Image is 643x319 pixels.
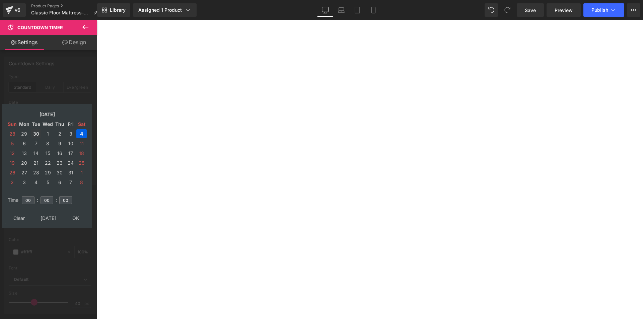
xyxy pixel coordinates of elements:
td: 21 [31,158,41,167]
td: 24 [66,158,76,167]
td: 15 [42,149,54,158]
td: 27 [18,168,30,177]
td: : [36,192,39,208]
td: 4 [76,129,87,138]
td: 8 [76,178,87,187]
td: 9 [54,139,65,148]
span: Library [110,7,126,13]
td: 20 [18,158,30,167]
td: Mon [18,119,30,129]
td: Thu [54,119,65,129]
a: v6 [3,3,26,17]
td: 31 [66,168,76,177]
a: Mobile [365,3,381,17]
td: [DATE] [32,214,64,223]
td: : [55,192,58,208]
td: Fri [66,119,76,129]
td: 25 [76,158,87,167]
td: 6 [54,178,65,187]
td: 6 [18,139,30,148]
td: 3 [66,129,76,138]
a: Preview [547,3,581,17]
td: 29 [18,129,30,138]
button: Undo [485,3,498,17]
td: Time [6,192,20,208]
td: 3 [18,178,30,187]
span: Countdown Timer [17,25,63,30]
td: 29 [42,168,54,177]
span: Classic Floor Mattress-打点 [31,10,90,15]
td: 5 [42,178,54,187]
td: Sat [76,119,87,129]
div: Assigned 1 Product [138,7,191,13]
td: 16 [54,149,65,158]
span: Publish [591,7,608,13]
td: 5 [7,139,18,148]
a: Design [50,35,98,50]
td: 19 [7,158,18,167]
td: 28 [7,129,18,138]
td: 12 [7,149,18,158]
button: Redo [501,3,514,17]
td: [DATE] [18,110,76,119]
td: 1 [42,129,54,138]
td: 14 [31,149,41,158]
td: 7 [66,178,76,187]
td: Sun [7,119,18,129]
td: Wed [42,119,54,129]
td: 28 [31,168,41,177]
td: 13 [18,149,30,158]
td: 30 [54,168,65,177]
a: Laptop [333,3,349,17]
td: 7 [31,139,41,148]
td: 26 [7,168,18,177]
span: Save [525,7,536,14]
td: 22 [42,158,54,167]
td: 1 [76,168,87,177]
td: 4 [31,178,41,187]
td: 2 [7,178,18,187]
td: 8 [42,139,54,148]
a: Tablet [349,3,365,17]
td: OK [65,214,87,223]
td: 18 [76,149,87,158]
a: Product Pages [31,3,103,9]
td: Clear [7,214,31,223]
td: 30 [31,129,41,138]
div: v6 [13,6,22,14]
span: Preview [555,7,573,14]
td: 11 [76,139,87,148]
a: Desktop [317,3,333,17]
td: 23 [54,158,65,167]
td: 17 [66,149,76,158]
a: New Library [97,3,130,17]
td: Tue [31,119,41,129]
td: 10 [66,139,76,148]
button: More [627,3,640,17]
button: Publish [583,3,624,17]
td: 2 [54,129,65,138]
